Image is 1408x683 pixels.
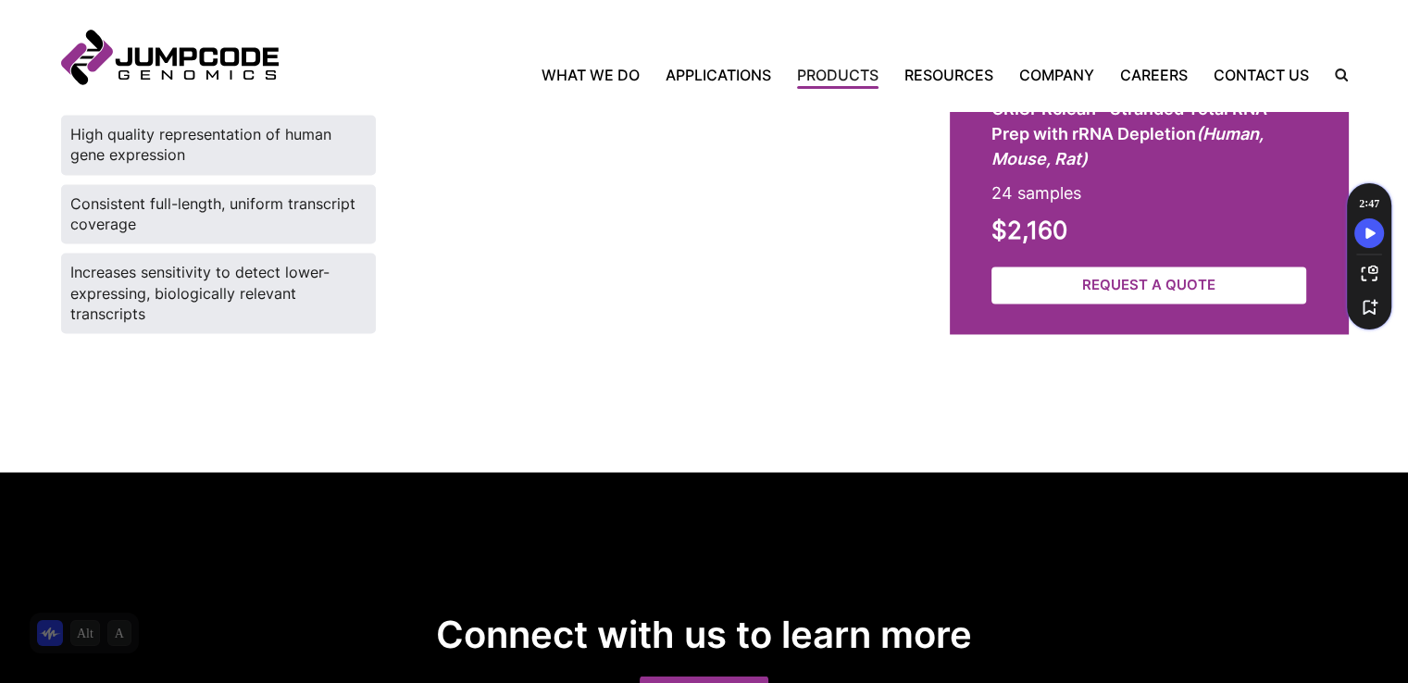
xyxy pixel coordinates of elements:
[991,216,1067,244] strong: $2,160
[1006,64,1107,86] a: Company
[1107,64,1201,86] a: Careers
[279,64,1322,86] nav: Primary Navigation
[991,180,1306,205] p: 24 samples
[891,64,1006,86] a: Resources
[61,184,376,244] label: Consistent full-length, uniform transcript coverage
[436,611,972,656] strong: Connect with us to learn more
[991,96,1306,171] h2: CRISPRclean™ Stranded Total RNA Prep with rRNA Depletion
[784,64,891,86] a: Products
[61,115,376,175] label: High quality representation of human gene expression
[1322,68,1348,81] label: Search the site.
[991,267,1306,304] a: Request a Quote
[542,64,653,86] a: What We Do
[1201,64,1322,86] a: Contact Us
[991,124,1264,168] em: (Human, Mouse, Rat)
[61,253,376,333] label: Increases sensitivity to detect lower-expressing, biologically relevant transcripts
[653,64,784,86] a: Applications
